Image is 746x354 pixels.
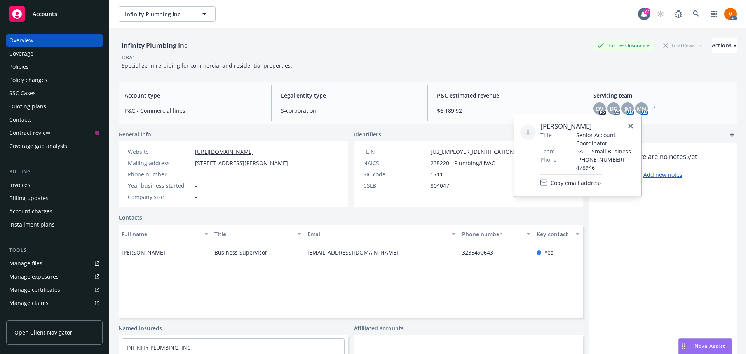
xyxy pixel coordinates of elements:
div: Overview [9,34,33,47]
span: Identifiers [354,130,381,138]
span: - [195,181,197,190]
div: Coverage [9,47,33,60]
a: Billing updates [6,192,103,204]
div: Key contact [537,230,571,238]
button: Title [211,225,304,243]
span: P&C - Commercial lines [125,106,262,115]
span: Account type [125,91,262,99]
div: Year business started [128,181,192,190]
span: [PERSON_NAME] [540,122,635,131]
span: DG [610,105,617,113]
div: Account charges [9,205,52,218]
div: CSLB [363,181,427,190]
div: Email [307,230,447,238]
span: Accounts [33,11,57,17]
div: Billing updates [9,192,49,204]
div: Website [128,148,192,156]
span: [PHONE_NUMBER] 478946 [576,155,635,172]
button: Email [304,225,459,243]
a: [URL][DOMAIN_NAME] [195,148,254,155]
a: Search [688,6,704,22]
span: Open Client Navigator [14,328,72,337]
div: DBA: - [122,53,136,61]
span: Specialize in re-piping for commercial and residential properties. [122,62,292,69]
a: Affiliated accounts [354,324,404,332]
a: Overview [6,34,103,47]
span: Servicing team [593,91,730,99]
span: Nova Assist [695,343,725,349]
a: Account charges [6,205,103,218]
div: Infinity Plumbing Inc [119,40,190,51]
button: Infinity Plumbing Inc [119,6,216,22]
div: Title [214,230,293,238]
div: Manage claims [9,297,49,309]
span: $6,189.92 [437,106,574,115]
span: [US_EMPLOYER_IDENTIFICATION_NUMBER] [431,148,542,156]
span: JM [624,105,631,113]
span: - [195,170,197,178]
div: FEIN [363,148,427,156]
span: Phone [540,155,557,164]
div: Company size [128,193,192,201]
div: Contacts [9,113,32,126]
a: 3235490643 [462,249,499,256]
span: S-corporation [281,106,418,115]
span: Legal entity type [281,91,418,99]
div: Policies [9,61,29,73]
button: Key contact [533,225,583,243]
div: Mailing address [128,159,192,167]
button: Phone number [459,225,533,243]
div: Phone number [462,230,521,238]
a: Manage exposures [6,270,103,283]
span: - [195,193,197,201]
span: Infinity Plumbing Inc [125,10,192,18]
div: Business Insurance [593,40,653,50]
button: Full name [119,225,211,243]
div: Invoices [9,179,30,191]
div: Policy changes [9,74,47,86]
span: P&C estimated revenue [437,91,574,99]
a: SSC Cases [6,87,103,99]
div: Drag to move [679,339,688,354]
span: Yes [544,248,553,256]
button: Copy email address [540,175,602,190]
span: Team [540,147,555,155]
div: Manage files [9,257,42,270]
a: Switch app [706,6,722,22]
a: Named insureds [119,324,162,332]
img: photo [724,8,737,20]
a: Start snowing [653,6,668,22]
a: [EMAIL_ADDRESS][DOMAIN_NAME] [307,249,404,256]
span: Title [540,131,552,139]
a: Invoices [6,179,103,191]
div: Manage certificates [9,284,60,296]
div: Tools [6,246,103,254]
div: Phone number [128,170,192,178]
span: Copy email address [551,178,602,187]
span: There are no notes yet [629,152,697,161]
a: Coverage gap analysis [6,140,103,152]
span: [PERSON_NAME] [122,248,165,256]
a: Manage BORs [6,310,103,323]
a: Accounts [6,3,103,25]
span: General info [119,130,151,138]
button: Actions [712,38,737,53]
a: Report a Bug [671,6,686,22]
div: Manage BORs [9,310,46,323]
div: SSC Cases [9,87,36,99]
div: SIC code [363,170,427,178]
span: DV [596,105,603,113]
a: Manage certificates [6,284,103,296]
span: Business Supervisor [214,248,267,256]
span: [STREET_ADDRESS][PERSON_NAME] [195,159,288,167]
div: Contract review [9,127,50,139]
a: Policies [6,61,103,73]
a: Installment plans [6,218,103,231]
span: P&C - Small Business [576,147,635,155]
div: NAICS [363,159,427,167]
div: Total Rewards [659,40,706,50]
a: Contract review [6,127,103,139]
div: Installment plans [9,218,55,231]
a: INFINITY PLUMBING, INC [127,344,191,351]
